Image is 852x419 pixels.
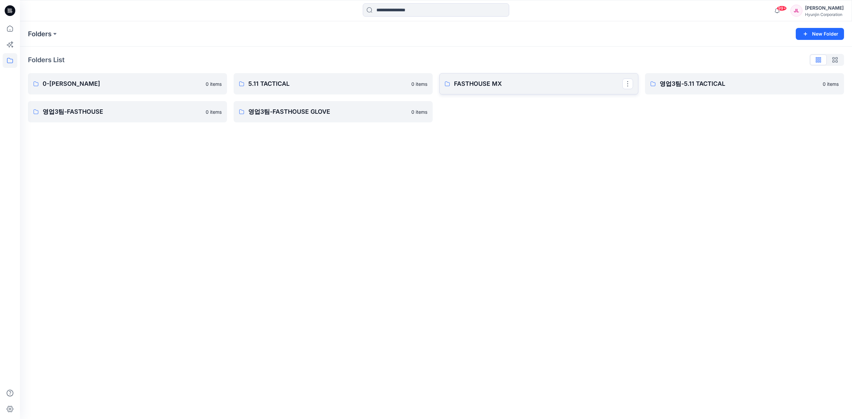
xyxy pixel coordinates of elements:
p: 0 items [823,80,839,87]
a: 0-[PERSON_NAME]0 items [28,73,227,94]
div: JL [790,5,802,17]
div: Hyunjin Corporation [805,12,844,17]
p: 영업3팀-FASTHOUSE [43,107,202,116]
span: 99+ [777,6,787,11]
p: 5.11 TACTICAL [248,79,407,88]
a: 영업3팀-FASTHOUSE0 items [28,101,227,122]
a: Folders [28,29,52,39]
p: 0 items [206,108,222,115]
a: FASTHOUSE MX [439,73,638,94]
a: 영업3팀-FASTHOUSE GLOVE0 items [234,101,433,122]
p: 0 items [411,80,427,87]
p: Folders List [28,55,65,65]
p: 0 items [206,80,222,87]
div: [PERSON_NAME] [805,4,844,12]
button: New Folder [796,28,844,40]
p: FASTHOUSE MX [454,79,622,88]
a: 영업3팀-5.11 TACTICAL0 items [645,73,844,94]
p: 영업3팀-FASTHOUSE GLOVE [248,107,407,116]
p: 0-[PERSON_NAME] [43,79,202,88]
a: 5.11 TACTICAL0 items [234,73,433,94]
p: 0 items [411,108,427,115]
p: 영업3팀-5.11 TACTICAL [660,79,819,88]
